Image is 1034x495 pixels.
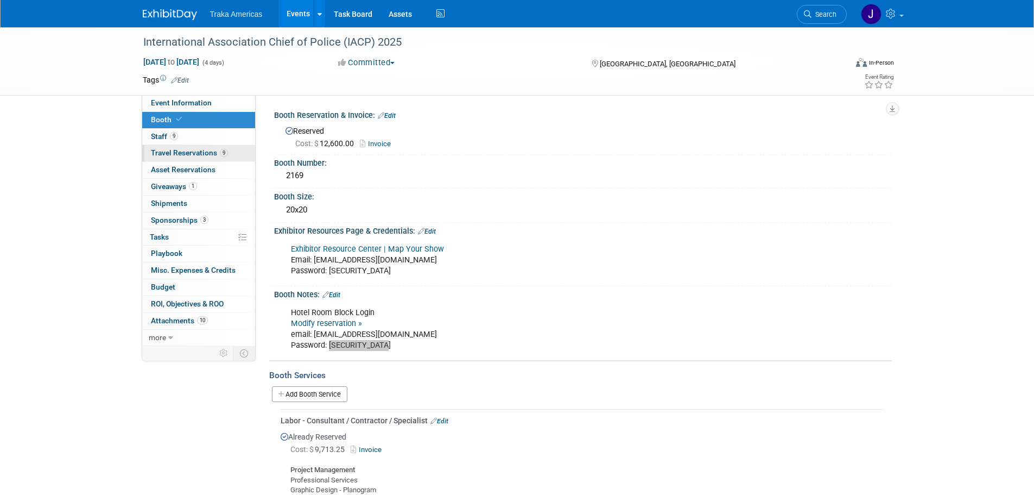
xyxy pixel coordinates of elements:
[142,95,255,111] a: Event Information
[291,319,362,328] a: Modify reservation »
[214,346,233,360] td: Personalize Event Tab Strip
[351,446,386,454] a: Invoice
[295,139,320,148] span: Cost: $
[151,98,212,107] span: Event Information
[142,229,255,246] a: Tasks
[143,57,200,67] span: [DATE] [DATE]
[142,313,255,329] a: Attachments10
[151,216,208,224] span: Sponsorships
[143,74,189,85] td: Tags
[856,58,867,67] img: Format-Inperson.png
[281,415,884,426] div: Labor - Consultant / Contractor / Specialist
[274,286,892,300] div: Booth Notes:
[272,386,347,402] a: Add Booth Service
[151,199,187,208] span: Shipments
[322,291,340,299] a: Edit
[170,132,178,140] span: 9
[378,112,396,120] a: Edit
[291,245,444,254] a: Exhibitor Resource Center | Map Your Show
[151,249,182,258] span: Playbook
[334,57,399,68] button: Committed
[151,182,197,191] span: Giveaways
[139,33,830,52] div: International Association Chief of Police (IACP) 2025
[171,77,189,84] a: Edit
[360,140,396,148] a: Invoice
[283,239,772,282] div: Email: [EMAIL_ADDRESS][DOMAIN_NAME] Password: [SECURITY_DATA]
[290,445,315,454] span: Cost: $
[142,330,255,346] a: more
[295,139,358,148] span: 12,600.00
[811,10,836,18] span: Search
[142,162,255,178] a: Asset Reservations
[142,246,255,262] a: Playbook
[290,445,349,454] span: 9,713.25
[142,129,255,145] a: Staff9
[142,262,255,279] a: Misc. Expenses & Credits
[283,302,772,356] div: Hotel Room Block Login email: [EMAIL_ADDRESS][DOMAIN_NAME] Password: [SECURITY_DATA]
[150,233,169,241] span: Tasks
[290,466,355,474] b: Project Management
[151,165,215,174] span: Asset Reservations
[166,58,176,66] span: to
[142,296,255,312] a: ROI, Objectives & ROO
[151,283,175,291] span: Budget
[197,316,208,324] span: 10
[233,346,255,360] td: Toggle Event Tabs
[201,59,224,66] span: (4 days)
[282,123,884,149] div: Reserved
[142,112,255,128] a: Booth
[269,369,892,381] div: Booth Services
[274,223,892,237] div: Exhibitor Resources Page & Credentials:
[142,196,255,212] a: Shipments
[142,179,255,195] a: Giveaways1
[274,107,892,121] div: Booth Reservation & Invoice:
[418,228,436,235] a: Edit
[142,145,255,161] a: Travel Reservations9
[600,60,735,68] span: [GEOGRAPHIC_DATA], [GEOGRAPHIC_DATA]
[143,9,197,20] img: ExhibitDay
[430,417,448,425] a: Edit
[282,202,884,218] div: 20x20
[861,4,881,24] img: Jamie Saenz
[151,148,228,157] span: Travel Reservations
[151,266,236,274] span: Misc. Expenses & Credits
[220,149,228,157] span: 9
[176,116,182,122] i: Booth reservation complete
[210,10,263,18] span: Traka Americas
[783,57,895,73] div: Event Format
[149,333,166,342] span: more
[274,155,892,168] div: Booth Number:
[282,167,884,184] div: 2169
[151,299,224,308] span: ROI, Objectives & ROO
[151,132,178,141] span: Staff
[868,59,894,67] div: In-Person
[864,74,893,80] div: Event Rating
[151,115,184,124] span: Booth
[142,279,255,296] a: Budget
[151,316,208,325] span: Attachments
[200,216,208,224] span: 3
[797,5,847,24] a: Search
[142,212,255,229] a: Sponsorships3
[189,182,197,190] span: 1
[274,189,892,202] div: Booth Size:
